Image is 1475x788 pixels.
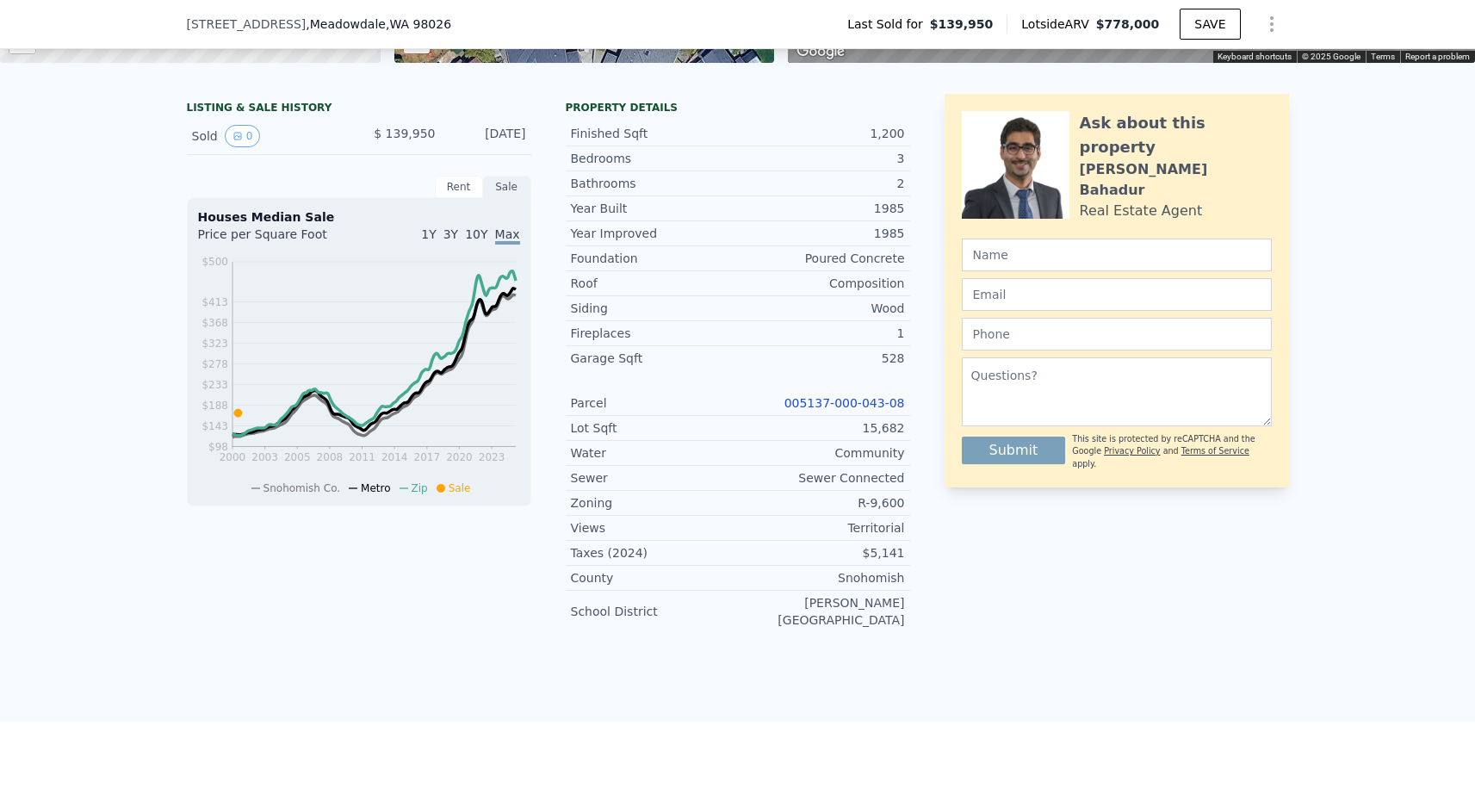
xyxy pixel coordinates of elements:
span: $ 139,950 [374,127,435,140]
tspan: 2000 [219,451,245,463]
tspan: $188 [201,400,228,412]
div: LISTING & SALE HISTORY [187,101,531,118]
div: 1,200 [738,125,905,142]
div: 1985 [738,200,905,217]
div: 2 [738,175,905,192]
div: Composition [738,275,905,292]
span: 1Y [421,227,436,241]
div: Territorial [738,519,905,537]
input: Phone [962,318,1272,351]
tspan: 2020 [446,451,473,463]
div: [DATE] [449,125,526,147]
div: Foundation [571,250,738,267]
span: Lotside ARV [1021,16,1095,33]
div: [PERSON_NAME] Bahadur [1080,159,1272,201]
span: $139,950 [930,16,994,33]
div: Ask about this property [1080,111,1272,159]
span: © 2025 Google [1302,52,1360,61]
span: 3Y [443,227,458,241]
div: Garage Sqft [571,350,738,367]
div: Year Improved [571,225,738,242]
button: Show Options [1255,7,1289,41]
div: 3 [738,150,905,167]
a: Report a problem [1405,52,1470,61]
div: Sale [483,176,531,198]
div: Bedrooms [571,150,738,167]
a: Privacy Policy [1104,446,1160,456]
tspan: 2023 [478,451,505,463]
button: Keyboard shortcuts [1218,51,1292,63]
tspan: 2014 [381,451,407,463]
div: 1 [738,325,905,342]
div: Finished Sqft [571,125,738,142]
button: Submit [962,437,1066,464]
tspan: 2008 [316,451,343,463]
div: Sewer [571,469,738,487]
tspan: $368 [201,317,228,329]
div: This site is protected by reCAPTCHA and the Google and apply. [1072,433,1271,470]
img: Google [792,40,849,63]
tspan: $413 [201,296,228,308]
span: Last Sold for [847,16,930,33]
tspan: $143 [201,420,228,432]
button: SAVE [1180,9,1240,40]
div: Houses Median Sale [198,208,520,226]
div: School District [571,603,738,620]
div: Rent [435,176,483,198]
span: Sale [449,482,471,494]
div: Views [571,519,738,537]
tspan: 2005 [283,451,310,463]
span: , Meadowdale [306,16,451,33]
tspan: $323 [201,338,228,350]
span: Metro [361,482,390,494]
div: Roof [571,275,738,292]
button: View historical data [225,125,261,147]
span: Max [495,227,520,245]
span: [STREET_ADDRESS] [187,16,307,33]
span: $778,000 [1096,17,1160,31]
tspan: 2003 [251,451,278,463]
div: Price per Square Foot [198,226,359,253]
tspan: $233 [201,379,228,391]
div: Sewer Connected [738,469,905,487]
div: Year Built [571,200,738,217]
tspan: 2017 [413,451,440,463]
div: 528 [738,350,905,367]
div: [PERSON_NAME][GEOGRAPHIC_DATA] [738,594,905,629]
div: Lot Sqft [571,419,738,437]
div: Taxes (2024) [571,544,738,562]
div: Snohomish [738,569,905,586]
span: Snohomish Co. [263,482,341,494]
div: County [571,569,738,586]
tspan: $278 [201,358,228,370]
div: Bathrooms [571,175,738,192]
div: $5,141 [738,544,905,562]
a: Open this area in Google Maps (opens a new window) [792,40,849,63]
tspan: $500 [201,256,228,268]
div: Parcel [571,394,738,412]
div: 15,682 [738,419,905,437]
div: Community [738,444,905,462]
a: Terms of Service [1181,446,1249,456]
a: 005137-000-043-08 [784,396,905,410]
div: Real Estate Agent [1080,201,1203,221]
div: Property details [566,101,910,115]
div: 1985 [738,225,905,242]
div: Sold [192,125,345,147]
span: , WA 98026 [386,17,451,31]
tspan: $98 [208,441,228,453]
div: Fireplaces [571,325,738,342]
div: Zoning [571,494,738,512]
div: R-9,600 [738,494,905,512]
div: Water [571,444,738,462]
input: Name [962,239,1272,271]
tspan: 2011 [349,451,375,463]
div: Siding [571,300,738,317]
span: 10Y [465,227,487,241]
span: Zip [412,482,428,494]
input: Email [962,278,1272,311]
a: Terms (opens in new tab) [1371,52,1395,61]
div: Poured Concrete [738,250,905,267]
div: Wood [738,300,905,317]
